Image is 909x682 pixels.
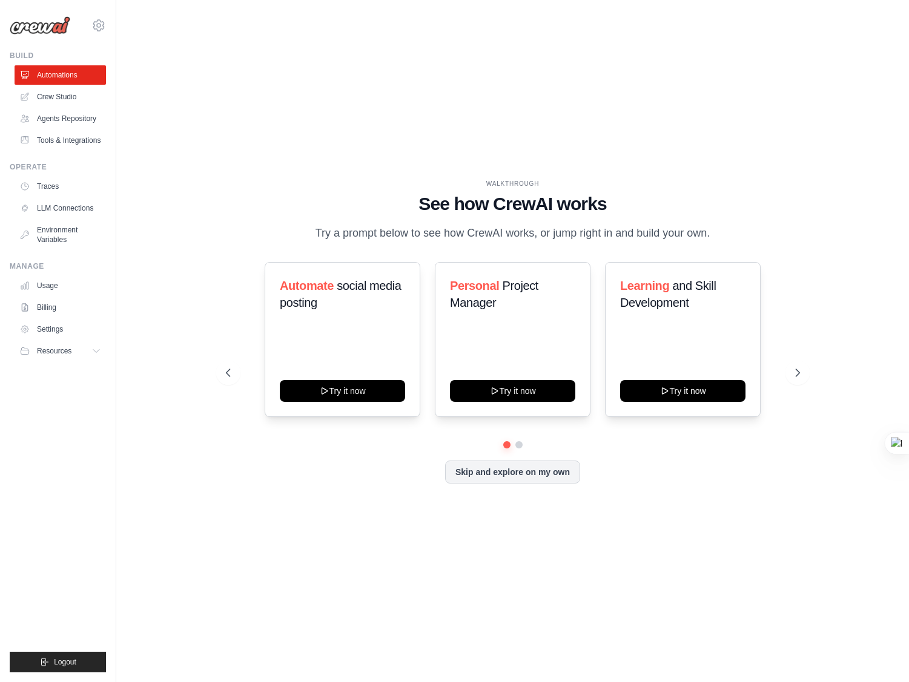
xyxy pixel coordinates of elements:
button: Try it now [450,380,575,402]
button: Skip and explore on my own [445,461,580,484]
p: Try a prompt below to see how CrewAI works, or jump right in and build your own. [309,225,716,242]
div: Manage [10,261,106,271]
img: Logo [10,16,70,34]
button: Resources [15,341,106,361]
a: Traces [15,177,106,196]
span: and Skill Development [620,279,716,309]
span: Resources [37,346,71,356]
a: Settings [15,320,106,339]
span: social media posting [280,279,402,309]
a: Environment Variables [15,220,106,249]
a: Automations [15,65,106,85]
span: Learning [620,279,669,292]
a: Usage [15,276,106,295]
div: WALKTHROUGH [226,179,800,188]
span: Project Manager [450,279,538,309]
a: Billing [15,298,106,317]
a: Agents Repository [15,109,106,128]
span: Automate [280,279,334,292]
h1: See how CrewAI works [226,193,800,215]
div: Operate [10,162,106,172]
a: Crew Studio [15,87,106,107]
a: Tools & Integrations [15,131,106,150]
span: Logout [54,657,76,667]
button: Logout [10,652,106,672]
button: Try it now [280,380,405,402]
button: Try it now [620,380,745,402]
div: Build [10,51,106,61]
a: LLM Connections [15,198,106,218]
span: Personal [450,279,499,292]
